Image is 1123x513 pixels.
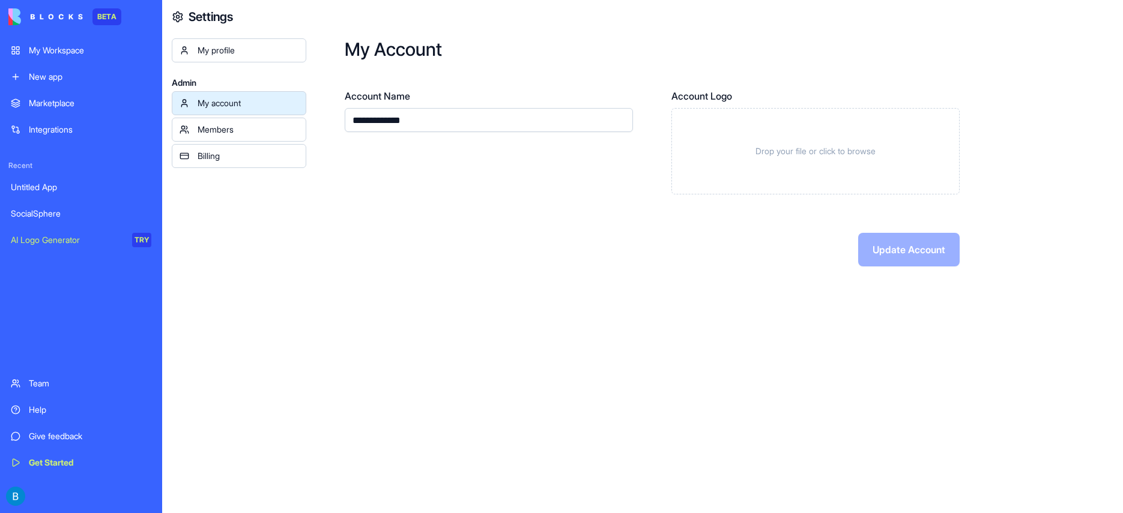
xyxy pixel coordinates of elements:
[6,487,25,506] img: ACg8ocJu7Cu4sgkO335Ax6syqwidAkKziDmJpmv2B4qrn4B30sOKK9Y6=s96-c
[189,8,233,25] h4: Settings
[29,71,151,83] div: New app
[4,202,159,226] a: SocialSphere
[4,118,159,142] a: Integrations
[345,38,1085,60] h2: My Account
[4,65,159,89] a: New app
[4,398,159,422] a: Help
[755,145,876,157] span: Drop your file or click to browse
[4,424,159,448] a: Give feedback
[29,457,151,469] div: Get Started
[29,430,151,442] div: Give feedback
[4,91,159,115] a: Marketplace
[4,175,159,199] a: Untitled App
[29,44,151,56] div: My Workspace
[4,161,159,170] span: Recent
[671,108,960,194] div: Drop your file or click to browse
[132,233,151,247] div: TRY
[29,124,151,136] div: Integrations
[4,228,159,252] a: AI Logo GeneratorTRY
[198,150,298,162] div: Billing
[198,97,298,109] div: My account
[172,77,306,89] span: Admin
[172,38,306,62] a: My profile
[4,451,159,475] a: Get Started
[8,8,83,25] img: logo
[671,89,960,103] label: Account Logo
[11,234,124,246] div: AI Logo Generator
[92,8,121,25] div: BETA
[11,181,151,193] div: Untitled App
[29,97,151,109] div: Marketplace
[4,38,159,62] a: My Workspace
[172,144,306,168] a: Billing
[11,208,151,220] div: SocialSphere
[172,91,306,115] a: My account
[198,124,298,136] div: Members
[29,404,151,416] div: Help
[29,377,151,389] div: Team
[198,44,298,56] div: My profile
[345,89,633,103] label: Account Name
[172,118,306,142] a: Members
[4,371,159,395] a: Team
[8,8,121,25] a: BETA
